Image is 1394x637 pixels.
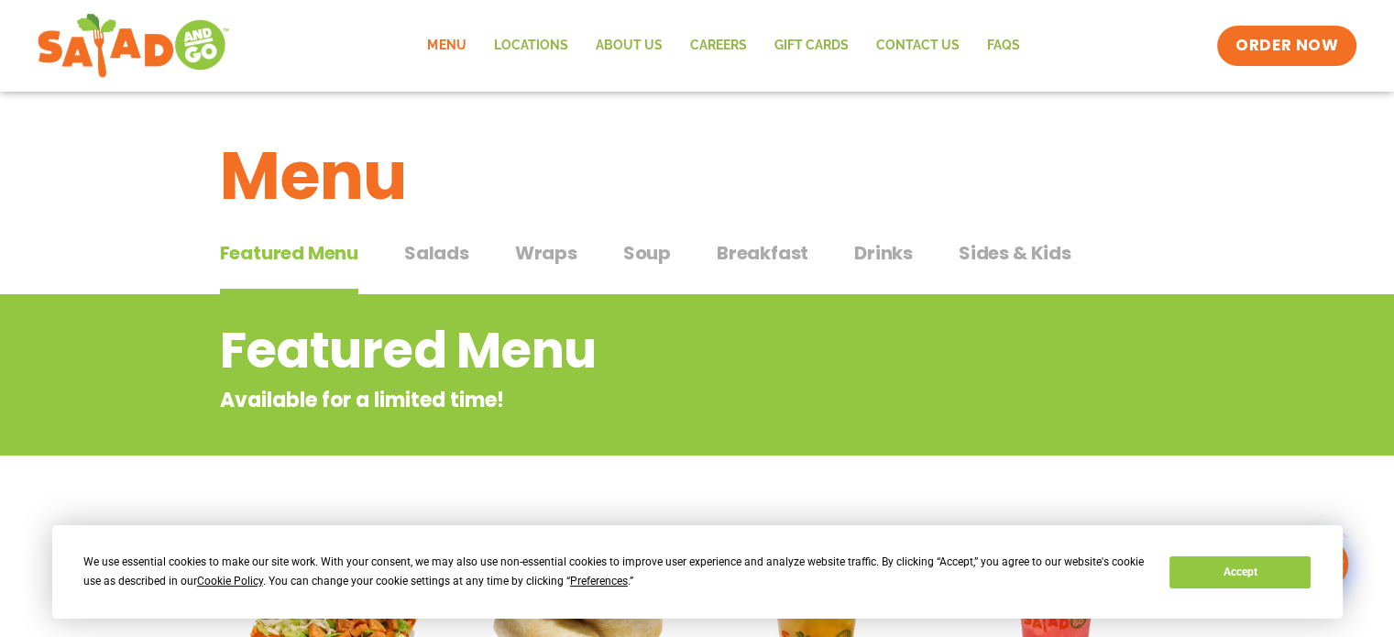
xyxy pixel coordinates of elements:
[570,575,628,588] span: Preferences
[479,25,581,67] a: Locations
[83,553,1147,591] div: We use essential cookies to make our site work. With your consent, we may also use non-essential ...
[413,25,479,67] a: Menu
[959,239,1071,267] span: Sides & Kids
[760,25,862,67] a: GIFT CARDS
[220,239,358,267] span: Featured Menu
[220,313,1027,388] h2: Featured Menu
[581,25,675,67] a: About Us
[515,239,577,267] span: Wraps
[1235,35,1338,57] span: ORDER NOW
[1217,26,1356,66] a: ORDER NOW
[675,25,760,67] a: Careers
[972,25,1033,67] a: FAQs
[52,525,1343,619] div: Cookie Consent Prompt
[404,239,469,267] span: Salads
[854,239,913,267] span: Drinks
[1169,556,1311,588] button: Accept
[862,25,972,67] a: Contact Us
[197,575,263,588] span: Cookie Policy
[220,126,1175,225] h1: Menu
[717,239,808,267] span: Breakfast
[37,9,230,82] img: new-SAG-logo-768×292
[623,239,671,267] span: Soup
[220,233,1175,295] div: Tabbed content
[220,385,1027,415] p: Available for a limited time!
[413,25,1033,67] nav: Menu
